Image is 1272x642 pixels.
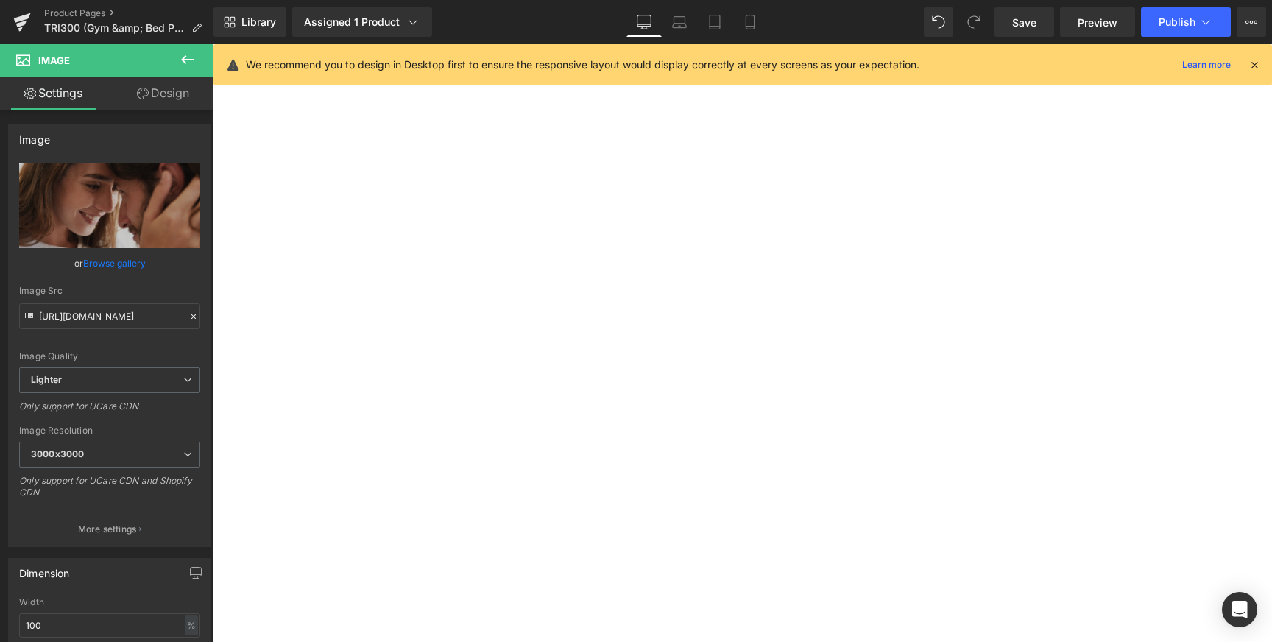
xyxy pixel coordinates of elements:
a: Tablet [697,7,732,37]
div: Image Quality [19,351,200,361]
button: Undo [924,7,953,37]
button: Redo [959,7,989,37]
div: Image Src [19,286,200,296]
a: Product Pages [44,7,213,19]
div: Dimension [19,559,70,579]
div: Width [19,597,200,607]
button: More settings [9,512,211,546]
div: Only support for UCare CDN and Shopify CDN [19,475,200,508]
div: Open Intercom Messenger [1222,592,1257,627]
b: 3000x3000 [31,448,84,459]
span: Preview [1078,15,1117,30]
p: More settings [78,523,137,536]
div: Assigned 1 Product [304,15,420,29]
a: Learn more [1176,56,1237,74]
span: TRI300 (Gym &amp; Bed Protocol) [44,22,185,34]
div: % [185,615,198,635]
a: Design [110,77,216,110]
span: Library [241,15,276,29]
a: Laptop [662,7,697,37]
p: We recommend you to design in Desktop first to ensure the responsive layout would display correct... [246,57,919,73]
div: Only support for UCare CDN [19,401,200,422]
a: Mobile [732,7,768,37]
button: Publish [1141,7,1231,37]
a: New Library [213,7,286,37]
input: auto [19,613,200,638]
input: Link [19,303,200,329]
a: Preview [1060,7,1135,37]
div: Image [19,125,50,146]
div: Image Resolution [19,426,200,436]
div: or [19,255,200,271]
span: Save [1012,15,1036,30]
a: Desktop [626,7,662,37]
span: Image [38,54,70,66]
button: More [1237,7,1266,37]
b: Lighter [31,374,62,385]
a: Browse gallery [83,250,146,276]
span: Publish [1159,16,1195,28]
